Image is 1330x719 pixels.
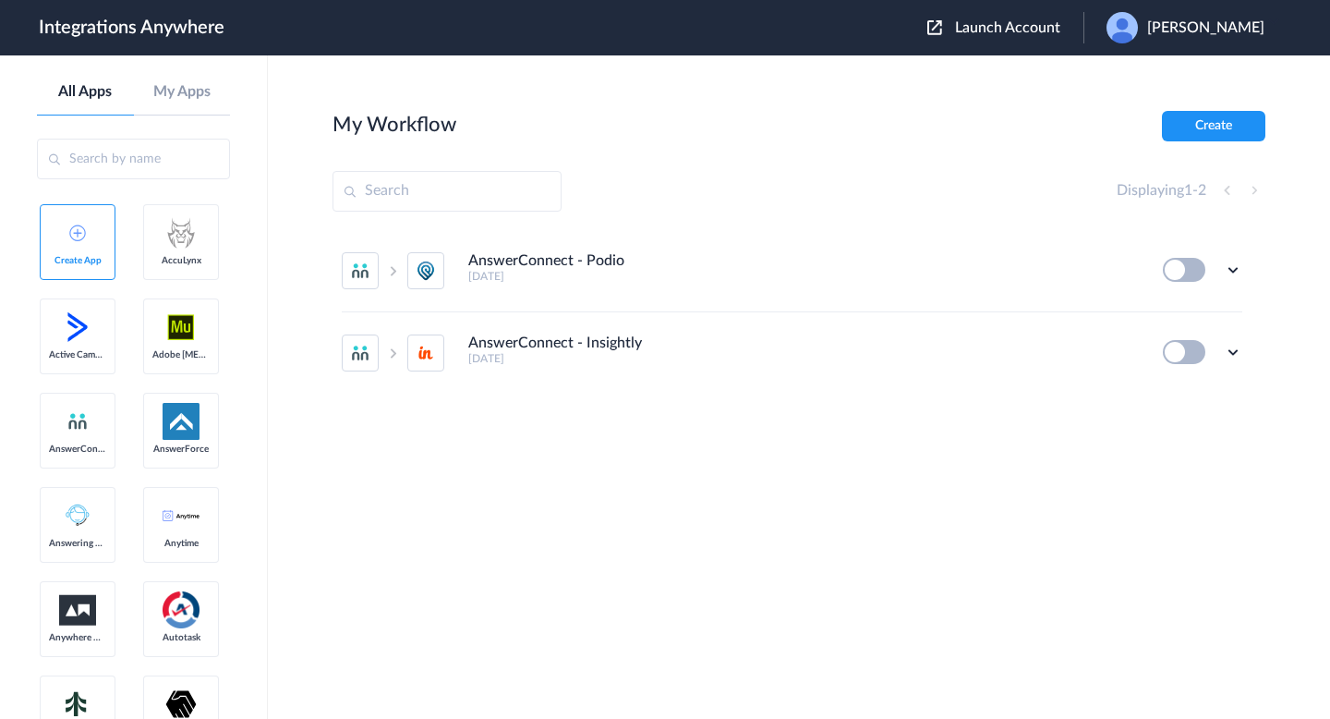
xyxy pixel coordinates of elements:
[468,270,1138,283] h5: [DATE]
[468,335,642,352] h4: AnswerConnect - Insightly
[152,538,210,549] span: Anytime
[1198,183,1206,198] span: 2
[1106,12,1138,43] img: user.png
[49,444,106,455] span: AnswerConnect
[927,20,942,35] img: launch-acct-icon.svg
[152,255,210,266] span: AccuLynx
[49,632,106,643] span: Anywhere Works
[66,410,89,433] img: answerconnect-logo.svg
[955,20,1060,35] span: Launch Account
[49,255,106,266] span: Create App
[163,510,199,521] img: anytime-calendar-logo.svg
[1162,111,1265,141] button: Create
[332,171,562,212] input: Search
[152,632,210,643] span: Autotask
[163,214,199,251] img: acculynx-logo.svg
[39,17,224,39] h1: Integrations Anywhere
[927,19,1083,37] button: Launch Account
[332,113,456,137] h2: My Workflow
[1147,19,1264,37] span: [PERSON_NAME]
[37,139,230,179] input: Search by name
[49,349,106,360] span: Active Campaign
[49,538,106,549] span: Answering Service
[163,403,199,440] img: af-app-logo.svg
[69,225,86,241] img: add-icon.svg
[59,309,96,346] img: active-campaign-logo.svg
[152,349,210,360] span: Adobe [MEDICAL_DATA]
[152,444,210,455] span: AnswerForce
[37,83,134,101] a: All Apps
[1117,182,1206,200] h4: Displaying -
[134,83,231,101] a: My Apps
[59,595,96,626] img: aww.png
[1184,183,1192,198] span: 1
[163,309,199,346] img: adobe-muse-logo.svg
[468,352,1138,365] h5: [DATE]
[468,252,624,270] h4: AnswerConnect - Podio
[163,591,199,628] img: autotask.png
[59,497,96,534] img: Answering_service.png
